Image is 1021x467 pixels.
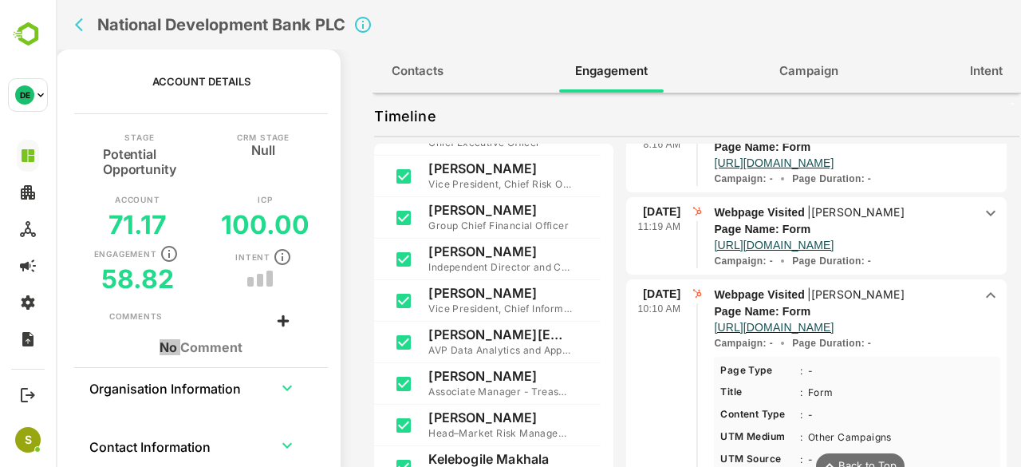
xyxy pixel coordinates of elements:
p: AVP Data Analytics and Appl support [373,342,516,358]
span: Contacts [336,61,388,81]
h5: 71.17 [53,209,112,240]
p: Account Details [97,75,195,88]
button: Logout [17,384,38,406]
div: DE [15,85,34,105]
h1: No Comment [53,340,238,355]
div: - [747,407,762,423]
p: Group Chief Financial Officer [373,218,516,234]
p: 10:10 AM [581,302,625,318]
div: : [744,363,747,379]
p: Page Duration : - [736,336,815,350]
div: Title [664,385,744,401]
button: expand row [219,376,243,400]
p: [PERSON_NAME] [373,285,516,301]
svg: Click to close Account details panel [298,15,317,34]
p: Page Duration : - [736,172,815,186]
p: | [749,205,851,219]
div: Page Type [664,363,744,379]
button: expand row [219,433,243,457]
h5: 58.82 [45,263,118,295]
p: | [749,287,851,301]
h5: Null [195,141,219,154]
p: Form [658,221,904,238]
p: Timeline [318,104,380,129]
div: Webpage Visited|[PERSON_NAME]Formhttps://share.hsforms.com/1rYKiTjbqTr2_Bf_oa1ksXg1a0vc - Page Du... [658,286,944,350]
p: [PERSON_NAME] [373,243,516,259]
p: Intent [179,253,215,261]
div: S [15,427,41,453]
button: trend [219,276,224,281]
div: UTM Medium [664,429,744,445]
span: Engagement [519,61,592,81]
h5: 100.00 [165,209,254,240]
p: [PERSON_NAME] [373,202,516,218]
div: : [744,385,747,401]
p: [DATE] [587,286,625,302]
p: - [658,172,717,186]
p: [PERSON_NAME] [373,368,516,384]
p: - [658,336,717,350]
p: Head–Market Risk Management and Treasury Middle Office [373,425,516,441]
p: Associate Manager - Treasury [373,384,516,400]
p: Stage [69,133,98,141]
th: Organisation Information [33,368,204,406]
div: Comments [53,311,107,323]
p: Engagement [38,250,101,258]
h2: National Development Bank PLC [41,15,290,34]
div: Webpage Visited|[PERSON_NAME]Formhttps://share.hsforms.com/1rYKiTjbqTr2_Bf_oa1ksXg1a0vc?utm_mediu... [658,121,944,186]
h5: Potential Opportunity [47,141,120,177]
p: Form [658,303,904,320]
div: : [744,429,747,445]
p: 11:19 AM [581,220,625,235]
a: https://share.hsforms.com/1rYKiTjbqTr2_Bf_oa1ksXg1a0vc?utm_medium=email&_hsenc=p2ANqtz--15vWX5zdh... [658,155,778,171]
p: [DATE] [587,204,625,220]
div: Webpage Visited|[PERSON_NAME]Formhttps://share.hsforms.com/1rYKiTjbqTr2_Bf_oa1ksXg1a0vc?utm_mediu... [658,204,944,268]
a: https://share.hsforms.com/1rYKiTjbqTr2_Bf_oa1ksXg1a0vc?utm_medium=email&_hsenc=p2ANqtz-9-nGiPbiVm... [658,237,778,253]
img: hubspot.png [634,204,648,218]
p: Webpage Visited [658,204,917,221]
div: - [747,363,762,379]
p: Independent Director and Chairman Risk Committee [373,259,516,275]
p: Form [658,139,904,156]
p: ICP [202,196,216,204]
img: hubspot.png [634,286,648,300]
div: Form [747,385,783,401]
p: [PERSON_NAME] [373,410,516,425]
span: Intent [914,61,947,81]
img: BambooboxLogoMark.f1c84d78b4c51b1a7b5f700c9845e183.svg [8,19,49,49]
button: back [15,13,39,37]
p: [PERSON_NAME] [755,205,849,219]
p: Account [59,196,104,204]
p: 8:16 AM [588,137,625,153]
th: Contact Information [33,426,204,465]
a: https://share.hsforms.com/1rYKiTjbqTr2_Bf_oa1ksXg1a0vc [658,319,778,335]
div: Other Campaigns [747,429,841,445]
p: [PERSON_NAME] [373,160,516,176]
p: Page Duration : - [736,254,815,268]
div: : [744,407,747,423]
p: [PERSON_NAME][EMAIL_ADDRESS][PERSON_NAME][DOMAIN_NAME] [373,327,516,342]
p: CRM Stage [181,133,234,141]
div: full width tabs example [317,49,965,93]
p: Webpage Visited [658,286,917,303]
p: - [658,254,717,268]
p: Vice President, Chief Information Officer [373,301,516,317]
p: Kelebogile Makhala [373,451,516,467]
p: Vice President, Chief Risk Officer [373,176,516,192]
div: Content Type [664,407,744,423]
p: [PERSON_NAME] [755,287,849,301]
span: Campaign [723,61,783,81]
